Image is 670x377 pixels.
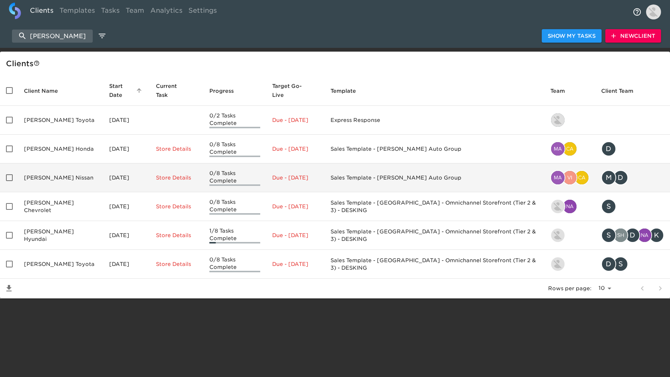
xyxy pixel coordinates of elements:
[551,142,565,156] img: madison.craig@roadster.com
[103,163,150,192] td: [DATE]
[613,170,628,185] div: D
[27,3,56,21] a: Clients
[98,3,123,21] a: Tasks
[551,257,565,271] img: kevin.lo@roadster.com
[18,221,103,250] td: [PERSON_NAME] Hyundai
[156,260,197,268] p: Store Details
[103,192,150,221] td: [DATE]
[147,3,185,21] a: Analytics
[156,203,197,210] p: Store Details
[272,82,309,99] span: Calculated based on the start date and the duration of all Tasks contained in this Hub.
[272,174,319,181] p: Due - [DATE]
[156,174,197,181] p: Store Details
[601,199,616,214] div: S
[12,30,93,43] input: search
[56,3,98,21] a: Templates
[96,30,108,42] button: edit
[614,229,627,242] img: Shashikar.shamboor@cdk.com
[203,135,266,163] td: 0/8 Tasks Complete
[325,250,544,279] td: Sales Template - [GEOGRAPHIC_DATA] - Omnichannel Storefront (Tier 2 & 3) - DESKING
[156,232,197,239] p: Store Details
[649,228,664,243] div: K
[550,113,589,128] div: sarah.courchaine@roadster.com
[550,257,589,272] div: kevin.lo@roadster.com
[18,250,103,279] td: [PERSON_NAME] Toyota
[34,60,40,66] svg: This is a list of all of your clients and clients shared with you
[156,82,197,99] span: Current Task
[203,250,266,279] td: 0/8 Tasks Complete
[109,82,144,99] span: Start Date
[601,199,664,214] div: susan@keatingauto.com
[203,163,266,192] td: 0/8 Tasks Complete
[551,200,565,213] img: kevin.lo@roadster.com
[18,163,103,192] td: [PERSON_NAME] Nissan
[550,170,589,185] div: madison.craig@roadster.com, vijaysairam.nandivada@cdk.com, catherine.manisharaj@cdk.com
[272,203,319,210] p: Due - [DATE]
[272,116,319,124] p: Due - [DATE]
[156,145,197,153] p: Store Details
[18,106,103,135] td: [PERSON_NAME] Toyota
[185,3,220,21] a: Settings
[550,228,589,243] div: kevin.lo@roadster.com
[209,86,243,95] span: Progress
[203,192,266,221] td: 0/8 Tasks Complete
[123,3,147,21] a: Team
[563,142,577,156] img: catherine.manisharaj@cdk.com
[272,145,319,153] p: Due - [DATE]
[325,135,544,163] td: Sales Template - [PERSON_NAME] Auto Group
[625,228,640,243] div: D
[611,31,655,41] span: New Client
[103,221,150,250] td: [DATE]
[551,113,565,127] img: sarah.courchaine@roadster.com
[601,228,664,243] div: susan@keatingauto.com, Shashikar.shamboor@cdk.com, dsusan@keatingauto.com, naresh.bodla@cdk.com, ...
[18,135,103,163] td: [PERSON_NAME] Honda
[272,260,319,268] p: Due - [DATE]
[550,86,575,95] span: Team
[272,82,319,99] span: Target Go-Live
[9,3,21,19] img: logo
[594,283,614,294] select: rows per page
[605,29,661,43] button: NewClient
[542,29,602,43] button: Show My Tasks
[601,257,664,272] div: dsusan@keatingauto.com, susan@keatingauto.com
[563,200,577,213] img: naresh.bodla@cdk.com
[18,192,103,221] td: [PERSON_NAME] Chevrolet
[24,86,68,95] span: Client Name
[601,170,664,185] div: maurine.gallup@cdk.com, dsusan@keatingauto.com
[331,86,366,95] span: Template
[156,82,188,99] span: This is the next Task in this Hub that should be completed
[203,106,266,135] td: 0/2 Tasks Complete
[638,229,651,242] img: naresh.bodla@cdk.com
[103,135,150,163] td: [DATE]
[203,221,266,250] td: 1/8 Tasks Complete
[550,199,589,214] div: kevin.lo@roadster.com, naresh.bodla@cdk.com
[325,163,544,192] td: Sales Template - [PERSON_NAME] Auto Group
[6,58,667,70] div: Client s
[548,285,591,292] p: Rows per page:
[628,3,646,21] button: notifications
[601,141,664,156] div: dsusan@keatingauto.com
[646,4,661,19] img: Profile
[548,31,596,41] span: Show My Tasks
[550,141,589,156] div: madison.craig@roadster.com, catherine.manisharaj@cdk.com
[601,257,616,272] div: D
[325,221,544,250] td: Sales Template - [GEOGRAPHIC_DATA] - Omnichannel Storefront (Tier 2 & 3) - DESKING
[575,171,588,184] img: catherine.manisharaj@cdk.com
[563,171,577,184] img: vijaysairam.nandivada@cdk.com
[613,257,628,272] div: S
[103,250,150,279] td: [DATE]
[551,229,565,242] img: kevin.lo@roadster.com
[272,232,319,239] p: Due - [DATE]
[103,106,150,135] td: [DATE]
[325,106,544,135] td: Express Response
[325,192,544,221] td: Sales Template - [GEOGRAPHIC_DATA] - Omnichannel Storefront (Tier 2 & 3) - DESKING
[601,86,643,95] span: Client Team
[601,141,616,156] div: D
[601,228,616,243] div: S
[601,170,616,185] div: M
[551,171,565,184] img: madison.craig@roadster.com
